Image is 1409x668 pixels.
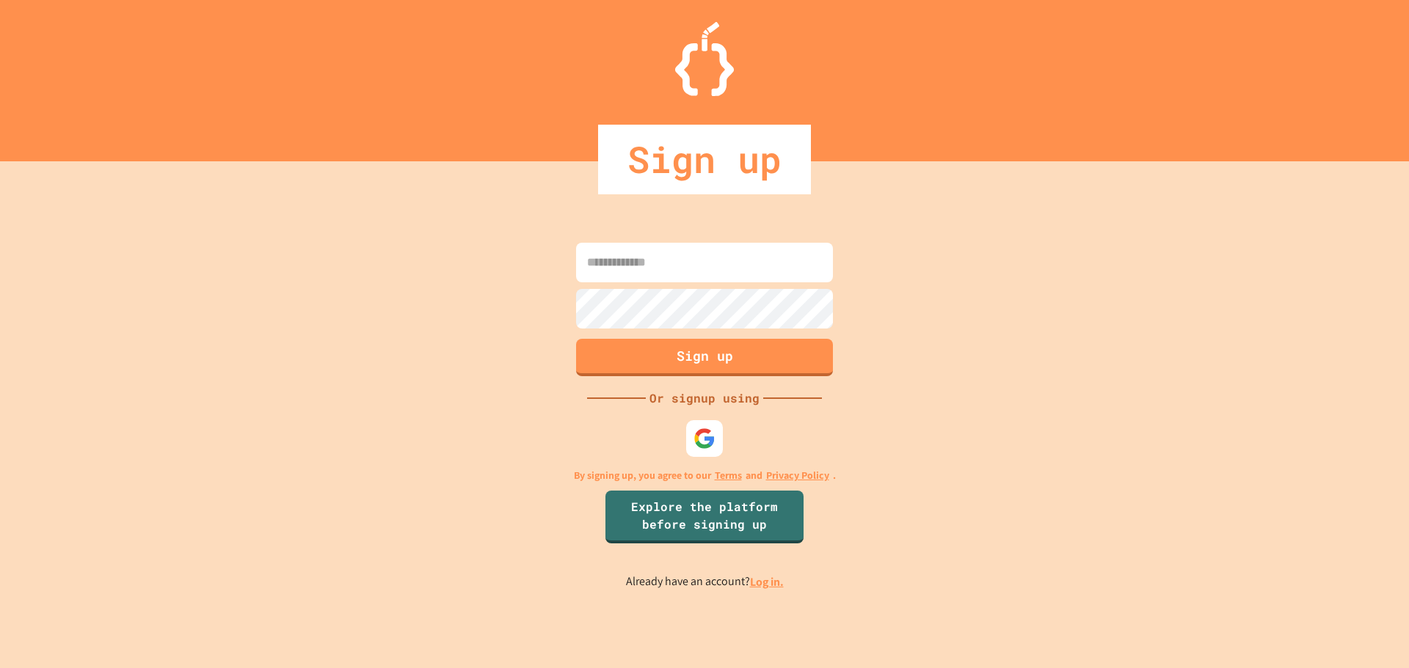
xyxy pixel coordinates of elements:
[576,339,833,376] button: Sign up
[675,22,734,96] img: Logo.svg
[626,573,784,591] p: Already have an account?
[1287,546,1394,608] iframe: chat widget
[750,574,784,590] a: Log in.
[598,125,811,194] div: Sign up
[574,468,836,483] p: By signing up, you agree to our and .
[1347,609,1394,653] iframe: chat widget
[715,468,742,483] a: Terms
[605,491,804,543] a: Explore the platform before signing up
[693,427,716,449] img: google-icon.svg
[646,389,763,407] div: Or signup using
[766,468,829,483] a: Privacy Policy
